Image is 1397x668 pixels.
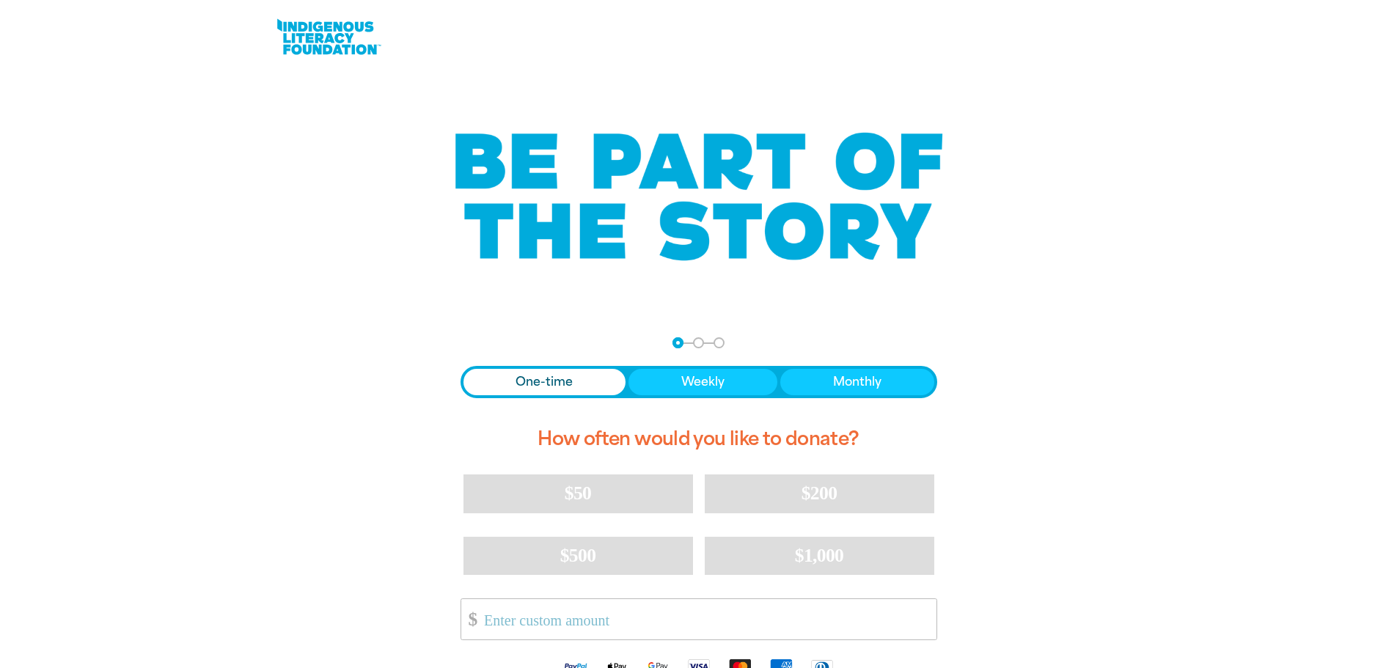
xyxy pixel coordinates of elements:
[463,474,693,513] button: $50
[780,369,934,395] button: Monthly
[442,103,956,290] img: Be part of the story
[802,482,837,504] span: $200
[705,537,934,575] button: $1,000
[833,373,881,391] span: Monthly
[628,369,777,395] button: Weekly
[672,337,683,348] button: Navigate to step 1 of 3 to enter your donation amount
[693,337,704,348] button: Navigate to step 2 of 3 to enter your details
[463,369,626,395] button: One-time
[516,373,573,391] span: One-time
[461,366,937,398] div: Donation frequency
[714,337,725,348] button: Navigate to step 3 of 3 to enter your payment details
[560,545,596,566] span: $500
[461,603,477,636] span: $
[461,416,937,463] h2: How often would you like to donate?
[463,537,693,575] button: $500
[474,599,936,639] input: Enter custom amount
[681,373,725,391] span: Weekly
[705,474,934,513] button: $200
[565,482,591,504] span: $50
[795,545,844,566] span: $1,000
